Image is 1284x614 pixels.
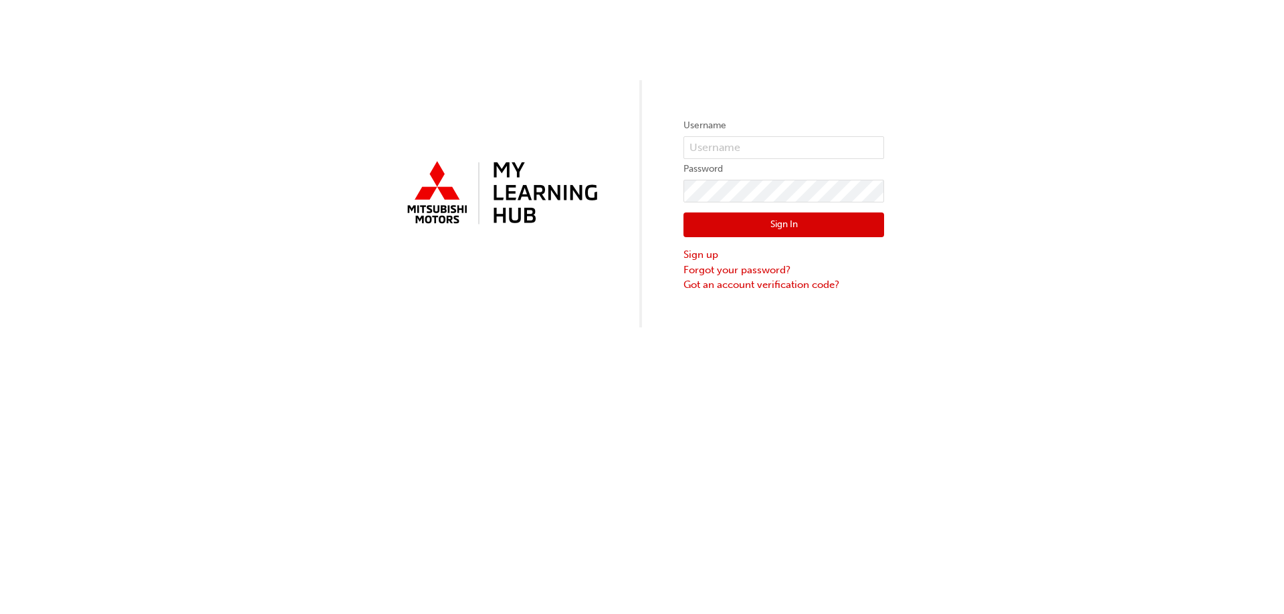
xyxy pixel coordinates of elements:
img: mmal [400,156,601,232]
label: Username [683,118,884,134]
button: Sign In [683,212,884,238]
a: Forgot your password? [683,263,884,278]
a: Got an account verification code? [683,277,884,293]
a: Sign up [683,247,884,263]
label: Password [683,161,884,177]
input: Username [683,136,884,159]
